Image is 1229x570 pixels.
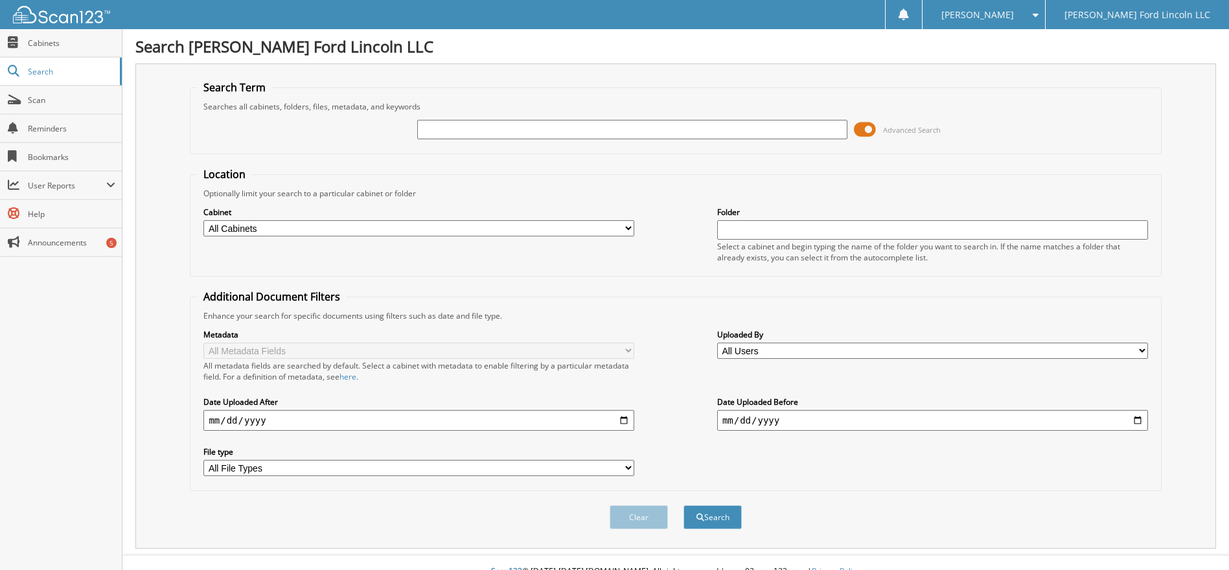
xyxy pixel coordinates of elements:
span: User Reports [28,180,106,191]
label: Date Uploaded Before [717,396,1148,407]
span: Cabinets [28,38,115,49]
span: Bookmarks [28,152,115,163]
span: [PERSON_NAME] Ford Lincoln LLC [1064,11,1210,19]
legend: Search Term [197,80,272,95]
span: Reminders [28,123,115,134]
iframe: Chat Widget [1164,508,1229,570]
div: Select a cabinet and begin typing the name of the folder you want to search in. If the name match... [717,241,1148,263]
div: All metadata fields are searched by default. Select a cabinet with metadata to enable filtering b... [203,360,634,382]
div: Enhance your search for specific documents using filters such as date and file type. [197,310,1154,321]
label: Date Uploaded After [203,396,634,407]
span: [PERSON_NAME] [941,11,1014,19]
span: Announcements [28,237,115,248]
a: here [339,371,356,382]
span: Advanced Search [883,125,941,135]
label: Cabinet [203,207,634,218]
button: Clear [610,505,668,529]
label: Folder [717,207,1148,218]
div: Searches all cabinets, folders, files, metadata, and keywords [197,101,1154,112]
h1: Search [PERSON_NAME] Ford Lincoln LLC [135,36,1216,57]
div: 5 [106,238,117,248]
span: Search [28,66,113,77]
label: Metadata [203,329,634,340]
label: File type [203,446,634,457]
div: Optionally limit your search to a particular cabinet or folder [197,188,1154,199]
legend: Location [197,167,252,181]
input: start [203,410,634,431]
label: Uploaded By [717,329,1148,340]
button: Search [683,505,742,529]
legend: Additional Document Filters [197,290,347,304]
span: Scan [28,95,115,106]
span: Help [28,209,115,220]
img: scan123-logo-white.svg [13,6,110,23]
input: end [717,410,1148,431]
